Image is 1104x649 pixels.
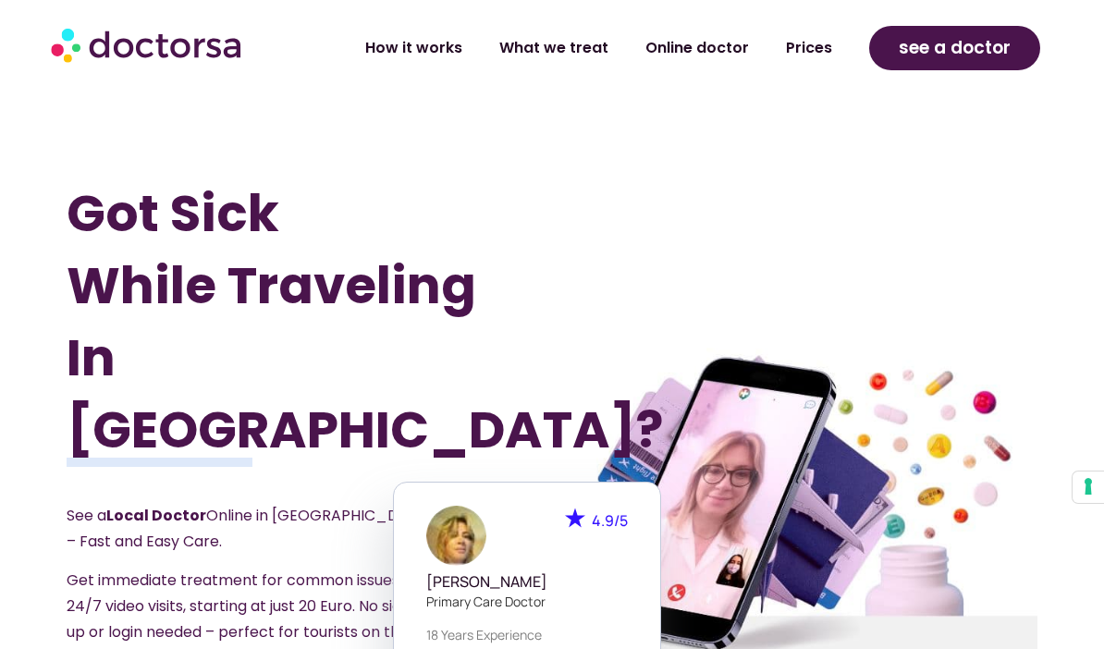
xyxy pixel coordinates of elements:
[627,27,767,69] a: Online doctor
[67,178,480,466] h1: Got Sick While Traveling In [GEOGRAPHIC_DATA]?
[1073,471,1104,503] button: Your consent preferences for tracking technologies
[592,510,628,531] span: 4.9/5
[426,625,628,644] p: 18 years experience
[347,27,481,69] a: How it works
[67,505,435,552] span: See a Online in [GEOGRAPHIC_DATA] – Fast and Easy Care.
[767,27,851,69] a: Prices
[106,505,206,526] strong: Local Doctor
[481,27,627,69] a: What we treat
[299,27,851,69] nav: Menu
[426,592,628,611] p: Primary care doctor
[899,33,1011,63] span: see a doctor
[426,573,628,591] h5: [PERSON_NAME]
[869,26,1040,70] a: see a doctor
[67,569,434,643] span: Get immediate treatment for common issues with 24/7 video visits, starting at just 20 Euro. No si...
